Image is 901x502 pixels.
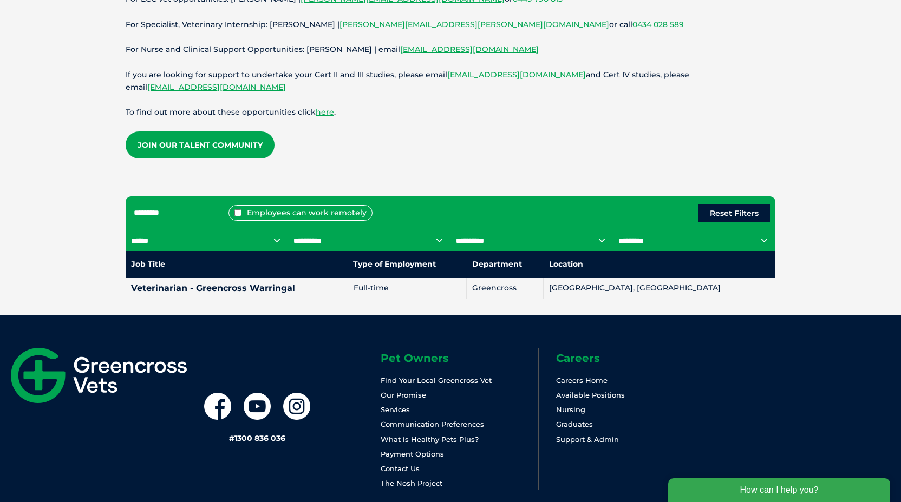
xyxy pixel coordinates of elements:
input: Employees can work remotely [234,209,241,216]
a: #1300 836 036 [229,433,285,443]
p: For Nurse and Clinical Support Opportunities: [PERSON_NAME] | email [126,43,775,56]
p: For Specialist, Veterinary Internship: [PERSON_NAME] | or call [126,18,775,31]
a: Find Your Local Greencross Vet [381,376,492,385]
td: Full-time [348,278,466,299]
a: Payment Options [381,450,444,458]
a: What is Healthy Pets Plus? [381,435,479,444]
a: Available Positions [556,391,625,399]
td: Greencross [467,278,544,299]
a: [EMAIL_ADDRESS][DOMAIN_NAME] [147,82,286,92]
nobr: Type of Employment [353,259,436,269]
a: [EMAIL_ADDRESS][DOMAIN_NAME] [400,44,539,54]
label: Employees can work remotely [228,205,373,221]
span: # [229,433,234,443]
nobr: Department [472,259,522,269]
a: Contact Us [381,464,420,473]
h6: Pet Owners [381,353,539,364]
div: How can I help you? [6,6,228,30]
h6: Careers [556,353,714,364]
a: Communication Preferences [381,420,484,428]
a: Support & Admin [556,435,619,444]
a: Graduates [556,420,593,428]
a: 0434 028 589 [632,19,684,29]
a: Join our Talent Community [126,131,275,158]
nobr: Location [549,259,583,269]
a: Our Promise [381,391,426,399]
a: [PERSON_NAME][EMAIL_ADDRESS][PERSON_NAME][DOMAIN_NAME] [339,19,609,29]
p: If you are looking for support to undertake your Cert II and III studies, please email and Cert I... [126,69,775,94]
a: [EMAIL_ADDRESS][DOMAIN_NAME] [447,70,586,80]
nobr: Job Title [131,259,165,269]
a: Careers Home [556,376,608,385]
a: The Nosh Project [381,479,442,487]
a: Services [381,405,410,414]
a: Nursing [556,405,585,414]
a: here [316,107,334,117]
td: [GEOGRAPHIC_DATA], [GEOGRAPHIC_DATA] [544,278,775,299]
p: To find out more about these opportunities click . [126,106,775,118]
h4: Veterinarian - Greencross Warringal [131,284,342,293]
button: Reset Filters [698,204,770,222]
